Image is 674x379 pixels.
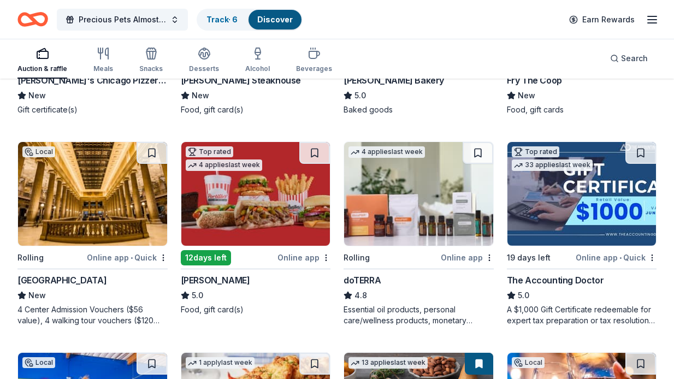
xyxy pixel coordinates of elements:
div: Food, gift card(s) [181,304,331,315]
span: 5.0 [192,289,203,302]
div: The Accounting Doctor [507,274,604,287]
div: 4 applies last week [186,159,262,171]
img: Image for doTERRA [344,142,493,246]
div: Auction & raffle [17,64,67,73]
div: Local [22,357,55,368]
div: 4 Center Admission Vouchers ($56 value), 4 walking tour vouchers ($120 value, includes Center Adm... [17,304,168,326]
div: [PERSON_NAME] [181,274,250,287]
div: 19 days left [507,251,551,264]
a: Home [17,7,48,32]
div: Beverages [296,64,332,73]
button: Alcohol [245,43,270,79]
div: Food, gift cards [507,104,657,115]
img: Image for Chicago Architecture Center [18,142,167,246]
div: A $1,000 Gift Certificate redeemable for expert tax preparation or tax resolution services—recipi... [507,304,657,326]
button: Desserts [189,43,219,79]
div: Baked goods [344,104,494,115]
span: New [28,289,46,302]
span: Precious Pets Almost Home TOPGOLF FUNDRAISER [79,13,166,26]
div: Rolling [344,251,370,264]
div: Gift certificate(s) [17,104,168,115]
span: • [131,253,133,262]
div: Meals [93,64,113,73]
a: Image for doTERRA4 applieslast weekRollingOnline appdoTERRA4.8Essential oil products, personal ca... [344,141,494,326]
a: Earn Rewards [563,10,641,29]
div: 33 applies last week [512,159,593,171]
span: • [619,253,622,262]
div: Online app Quick [576,251,657,264]
div: Local [512,357,545,368]
div: Desserts [189,64,219,73]
img: Image for The Accounting Doctor [507,142,657,246]
a: Image for Portillo'sTop rated4 applieslast week12days leftOnline app[PERSON_NAME]5.0Food, gift ca... [181,141,331,315]
div: Top rated [512,146,559,157]
a: Image for The Accounting DoctorTop rated33 applieslast week19 days leftOnline app•QuickThe Accoun... [507,141,657,326]
div: 4 applies last week [348,146,425,158]
div: Online app Quick [87,251,168,264]
div: 12 days left [181,250,231,265]
span: 5.0 [354,89,366,102]
button: Snacks [139,43,163,79]
div: 13 applies last week [348,357,428,369]
div: Local [22,146,55,157]
button: Beverages [296,43,332,79]
span: New [518,89,535,102]
div: Top rated [186,146,233,157]
a: Discover [257,15,293,24]
button: Auction & raffle [17,43,67,79]
div: [PERSON_NAME]'s Chicago Pizzeria & Pub [17,74,168,87]
span: Search [621,52,648,65]
div: Fry The Coop [507,74,562,87]
div: 1 apply last week [186,357,255,369]
button: Precious Pets Almost Home TOPGOLF FUNDRAISER [57,9,188,31]
div: Alcohol [245,64,270,73]
div: [GEOGRAPHIC_DATA] [17,274,107,287]
div: Snacks [139,64,163,73]
div: Food, gift card(s) [181,104,331,115]
span: New [192,89,209,102]
span: New [28,89,46,102]
div: Online app [441,251,494,264]
a: Track· 6 [206,15,238,24]
div: [PERSON_NAME] Steakhouse [181,74,301,87]
button: Search [601,48,657,69]
div: Online app [277,251,330,264]
div: Rolling [17,251,44,264]
div: doTERRA [344,274,381,287]
span: 5.0 [518,289,529,302]
img: Image for Portillo's [181,142,330,246]
button: Meals [93,43,113,79]
div: Essential oil products, personal care/wellness products, monetary donations [344,304,494,326]
span: 4.8 [354,289,367,302]
a: Image for Chicago Architecture CenterLocalRollingOnline app•Quick[GEOGRAPHIC_DATA]New4 Center Adm... [17,141,168,326]
div: [PERSON_NAME] Bakery [344,74,444,87]
button: Track· 6Discover [197,9,303,31]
